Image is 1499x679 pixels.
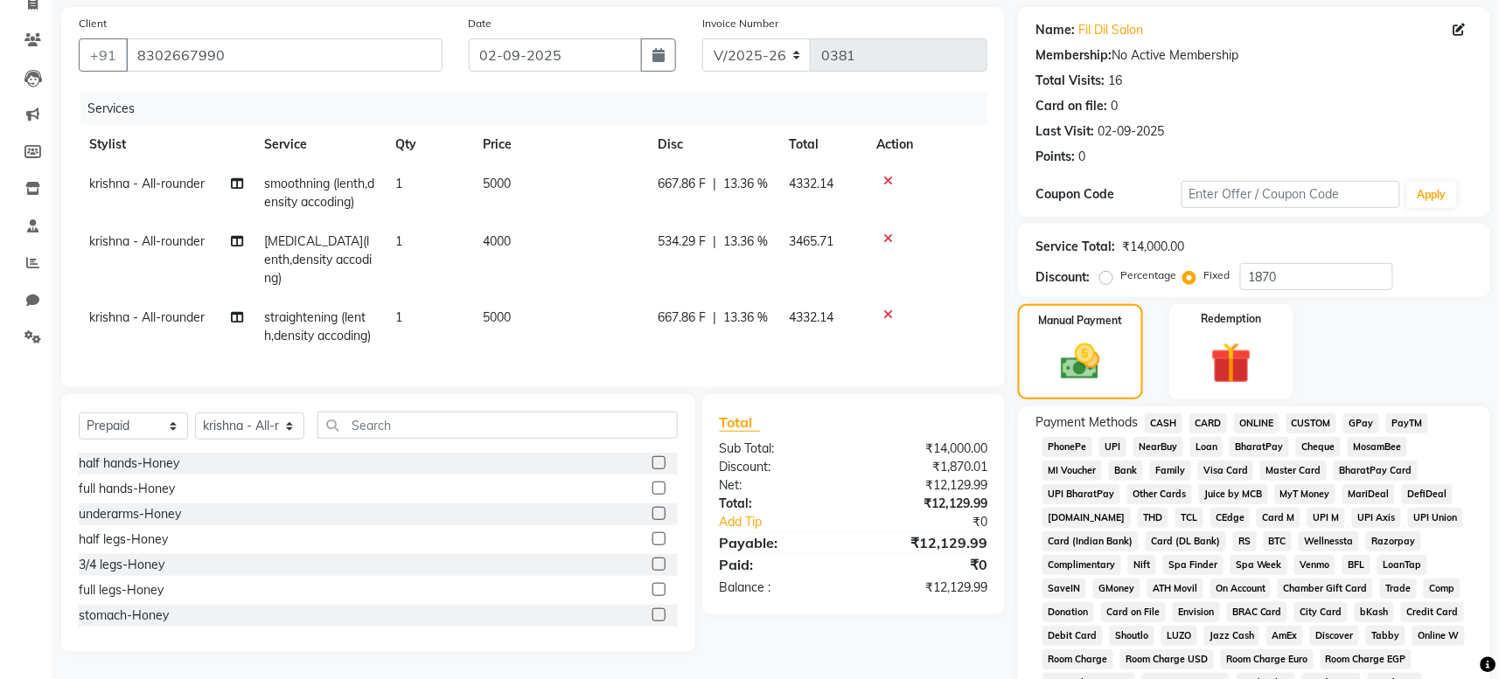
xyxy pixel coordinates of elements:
span: smoothning (lenth,density accoding) [264,176,374,210]
th: Action [866,125,987,164]
span: DefiDeal [1402,484,1453,504]
div: Card on file: [1035,97,1107,115]
span: straightening (lenth,density accoding) [264,309,371,343]
div: Paid: [707,554,854,575]
span: krishna - All-rounder [89,309,205,325]
input: Search [317,412,678,439]
span: CUSTOM [1286,413,1337,433]
div: Coupon Code [1035,185,1182,204]
span: 13.36 % [723,175,768,193]
div: Net: [707,476,854,495]
span: 4332.14 [789,309,833,325]
span: 5000 [483,176,511,191]
a: Add Tip [707,513,878,531]
span: Total [720,413,760,432]
input: Search by Name/Mobile/Email/Code [126,38,443,72]
span: Loan [1190,437,1224,457]
div: Discount: [1035,268,1090,287]
span: 667.86 F [658,175,706,193]
span: BharatPay Card [1334,461,1418,481]
span: Chamber Gift Card [1278,579,1373,599]
span: UPI BharatPay [1042,484,1120,504]
div: ₹12,129.99 [854,476,1000,495]
div: Total: [707,495,854,513]
div: 0 [1111,97,1118,115]
label: Client [79,16,107,31]
span: Room Charge [1042,649,1113,669]
span: THD [1138,508,1168,528]
span: Razorpay [1366,531,1421,551]
span: Other Cards [1127,484,1192,504]
th: Total [778,125,866,164]
div: ₹0 [878,513,1000,531]
div: 02-09-2025 [1098,122,1164,141]
div: Balance : [707,579,854,597]
span: Spa Week [1231,555,1288,575]
span: Shoutlo [1110,626,1154,646]
div: Sub Total: [707,440,854,458]
span: 5000 [483,309,511,325]
span: Card (Indian Bank) [1042,531,1139,551]
div: ₹0 [854,554,1000,575]
span: Spa Finder [1163,555,1224,575]
span: Room Charge EGP [1321,649,1412,669]
button: Apply [1407,182,1457,208]
div: 0 [1078,148,1085,166]
span: Donation [1042,602,1094,622]
span: Tabby [1366,626,1405,646]
span: BFL [1342,555,1370,575]
div: 3/4 legs-Honey [79,556,164,574]
div: No Active Membership [1035,46,1473,65]
span: 534.29 F [658,232,706,251]
div: half hands-Honey [79,454,179,473]
span: Online W [1412,626,1465,646]
div: Name: [1035,21,1075,39]
span: SaveIN [1042,579,1086,599]
span: krishna - All-rounder [89,233,205,249]
span: TCL [1175,508,1203,528]
div: stomach-Honey [79,606,169,625]
span: BRAC Card [1227,602,1288,622]
span: Nift [1128,555,1156,575]
span: ATH Movil [1147,579,1203,599]
input: Enter Offer / Coupon Code [1182,181,1400,208]
label: Fixed [1203,267,1230,283]
span: Room Charge Euro [1221,649,1314,669]
button: +91 [79,38,128,72]
span: Payment Methods [1035,413,1138,432]
span: Card M [1257,508,1300,528]
span: MI Voucher [1042,461,1102,481]
div: 16 [1108,72,1122,90]
span: | [713,308,716,327]
span: Venmo [1294,555,1335,575]
span: BTC [1264,531,1293,551]
div: Payable: [707,532,854,553]
span: MariDeal [1342,484,1395,504]
span: RS [1233,531,1257,551]
span: 1 [395,176,402,191]
span: 667.86 F [658,308,706,327]
span: ONLINE [1234,413,1279,433]
div: Service Total: [1035,238,1115,256]
span: GMoney [1093,579,1140,599]
span: Room Charge USD [1120,649,1214,669]
div: full legs-Honey [79,581,164,599]
div: half legs-Honey [79,530,168,549]
span: UPI M [1307,508,1345,528]
th: Stylist [79,125,254,164]
span: LUZO [1161,626,1197,646]
span: Family [1150,461,1191,481]
span: Jazz Cash [1204,626,1260,646]
span: UPI [1099,437,1126,457]
a: Fil Dil Salon [1078,21,1143,39]
div: Points: [1035,148,1075,166]
span: 1 [395,309,402,325]
span: Card on File [1101,602,1166,622]
span: UPI Union [1408,508,1463,528]
img: _cash.svg [1049,339,1113,385]
div: ₹12,129.99 [854,579,1000,597]
span: 4000 [483,233,511,249]
label: Invoice Number [702,16,778,31]
span: Complimentary [1042,555,1121,575]
span: GPay [1343,413,1379,433]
